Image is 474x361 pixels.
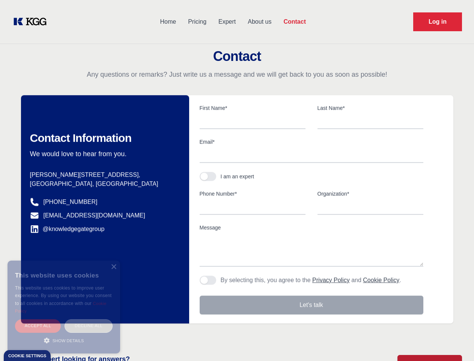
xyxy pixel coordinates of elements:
a: @knowledgegategroup [30,224,105,234]
a: Pricing [182,12,212,32]
a: KOL Knowledge Platform: Talk to Key External Experts (KEE) [12,16,53,28]
p: [GEOGRAPHIC_DATA], [GEOGRAPHIC_DATA] [30,179,177,188]
label: Organization* [318,190,423,197]
div: Decline all [65,319,113,332]
a: Cookie Policy [15,301,107,313]
div: I am an expert [221,173,254,180]
h2: Contact Information [30,131,177,145]
span: This website uses cookies to improve user experience. By using our website you consent to all coo... [15,285,111,306]
a: Expert [212,12,242,32]
label: Email* [200,138,423,146]
div: Cookie settings [8,354,46,358]
button: Let's talk [200,296,423,314]
span: Show details [53,338,84,343]
label: Last Name* [318,104,423,112]
a: [PHONE_NUMBER] [44,197,98,206]
a: Privacy Policy [312,277,350,283]
a: About us [242,12,277,32]
p: By selecting this, you agree to the and . [221,276,401,285]
div: Show details [15,337,113,344]
p: Any questions or remarks? Just write us a message and we will get back to you as soon as possible! [9,70,465,79]
iframe: Chat Widget [436,325,474,361]
label: First Name* [200,104,305,112]
div: Accept all [15,319,61,332]
label: Message [200,224,423,231]
a: Contact [277,12,312,32]
a: Request Demo [413,12,462,31]
label: Phone Number* [200,190,305,197]
div: Close [111,264,116,270]
a: [EMAIL_ADDRESS][DOMAIN_NAME] [44,211,145,220]
h2: Contact [9,49,465,64]
div: This website uses cookies [15,266,113,284]
a: Cookie Policy [363,277,399,283]
p: [PERSON_NAME][STREET_ADDRESS], [30,170,177,179]
p: We would love to hear from you. [30,149,177,158]
a: Home [154,12,182,32]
